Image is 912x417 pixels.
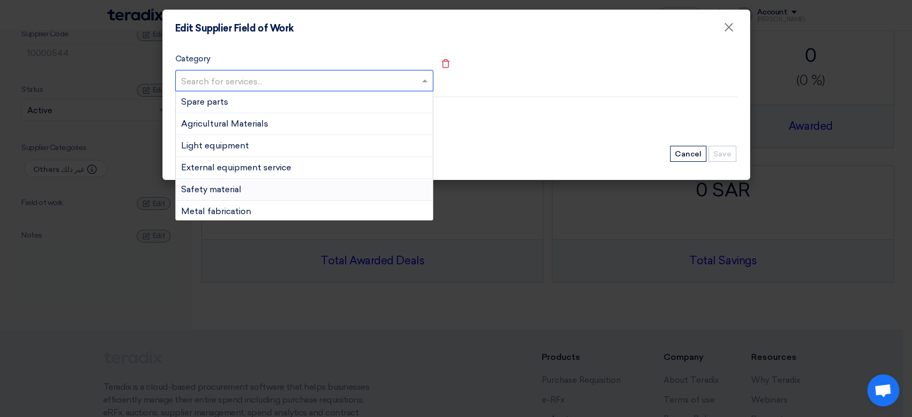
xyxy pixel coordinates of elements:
span: Spare parts [181,97,228,107]
span: Light equipment [181,140,249,151]
span: × [723,19,734,41]
button: Close [715,17,743,38]
h4: Edit Supplier Field of Work [175,22,294,34]
button: Cancel [670,146,706,162]
span: External equipment service [181,162,291,172]
span: Metal fabrication [181,206,251,216]
span: Safety material [181,184,241,194]
button: Save [708,146,736,162]
a: Open chat [867,374,899,406]
label: Category [175,53,211,65]
span: Agricultural Materials [181,119,268,129]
